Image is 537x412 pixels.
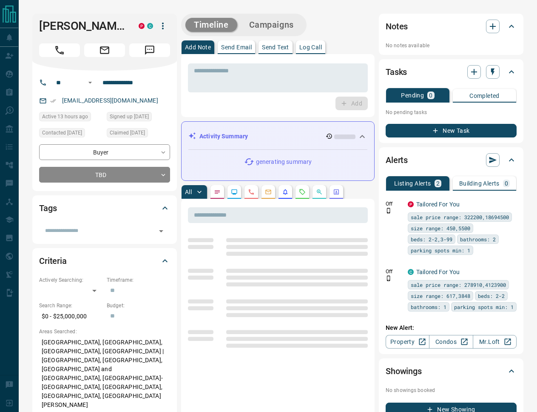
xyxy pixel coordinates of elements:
[39,198,170,218] div: Tags
[478,292,505,300] span: beds: 2-2
[241,18,302,32] button: Campaigns
[469,93,500,99] p: Completed
[42,129,82,137] span: Contacted [DATE]
[185,18,237,32] button: Timeline
[265,189,272,195] svg: Emails
[199,132,248,141] p: Activity Summary
[411,235,452,243] span: beds: 2-2,3-99
[454,303,514,311] span: parking spots min: 1
[429,92,432,98] p: 0
[386,208,392,214] svg: Push Notification Only
[436,180,440,186] p: 2
[386,386,517,394] p: No showings booked
[107,302,170,309] p: Budget:
[386,124,517,137] button: New Task
[408,201,414,207] div: property.ca
[39,128,102,140] div: Sat Sep 12 2020
[411,246,470,255] span: parking spots min: 1
[429,335,473,349] a: Condos
[386,62,517,82] div: Tasks
[231,189,238,195] svg: Lead Browsing Activity
[39,276,102,284] p: Actively Searching:
[386,16,517,37] div: Notes
[248,189,255,195] svg: Calls
[147,23,153,29] div: condos.ca
[505,180,508,186] p: 0
[39,302,102,309] p: Search Range:
[39,328,170,335] p: Areas Searched:
[39,254,67,268] h2: Criteria
[221,44,252,50] p: Send Email
[39,144,170,160] div: Buyer
[401,92,424,98] p: Pending
[50,98,56,104] svg: Email Verified
[411,292,470,300] span: size range: 617,3848
[39,167,170,183] div: TBD
[411,213,509,221] span: sale price range: 322200,18694500
[386,65,407,79] h2: Tasks
[386,323,517,332] p: New Alert:
[39,201,57,215] h2: Tags
[416,269,460,275] a: Tailored For You
[394,180,431,186] p: Listing Alerts
[185,44,211,50] p: Add Note
[473,335,517,349] a: Mr.Loft
[333,189,340,195] svg: Agent Actions
[256,157,312,166] p: generating summary
[299,189,306,195] svg: Requests
[299,44,322,50] p: Log Call
[386,42,517,49] p: No notes available
[129,43,170,57] span: Message
[107,112,170,124] div: Sat Sep 05 2020
[460,235,496,243] span: bathrooms: 2
[408,269,414,275] div: condos.ca
[84,43,125,57] span: Email
[39,43,80,57] span: Call
[42,112,88,121] span: Active 13 hours ago
[386,364,422,378] h2: Showings
[411,224,470,232] span: size range: 450,5500
[386,106,517,119] p: No pending tasks
[62,97,158,104] a: [EMAIL_ADDRESS][DOMAIN_NAME]
[110,129,145,137] span: Claimed [DATE]
[39,309,102,323] p: $0 - $25,000,000
[459,180,500,186] p: Building Alerts
[39,251,170,271] div: Criteria
[386,150,517,170] div: Alerts
[411,280,506,289] span: sale price range: 278910,4123900
[107,128,170,140] div: Tue Jun 24 2025
[214,189,221,195] svg: Notes
[386,268,403,275] p: Off
[411,303,446,311] span: bathrooms: 1
[188,129,367,144] div: Activity Summary
[39,112,102,124] div: Wed Aug 13 2025
[386,335,429,349] a: Property
[386,361,517,381] div: Showings
[39,19,126,33] h1: [PERSON_NAME]
[386,153,408,167] h2: Alerts
[139,23,145,29] div: property.ca
[386,20,408,33] h2: Notes
[386,200,403,208] p: Off
[282,189,289,195] svg: Listing Alerts
[386,275,392,281] svg: Push Notification Only
[185,189,192,195] p: All
[262,44,289,50] p: Send Text
[155,225,167,237] button: Open
[107,276,170,284] p: Timeframe:
[110,112,149,121] span: Signed up [DATE]
[85,77,95,88] button: Open
[39,335,170,412] p: [GEOGRAPHIC_DATA], [GEOGRAPHIC_DATA], [GEOGRAPHIC_DATA], [GEOGRAPHIC_DATA] | [GEOGRAPHIC_DATA], [...
[416,201,460,208] a: Tailored For You
[316,189,323,195] svg: Opportunities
